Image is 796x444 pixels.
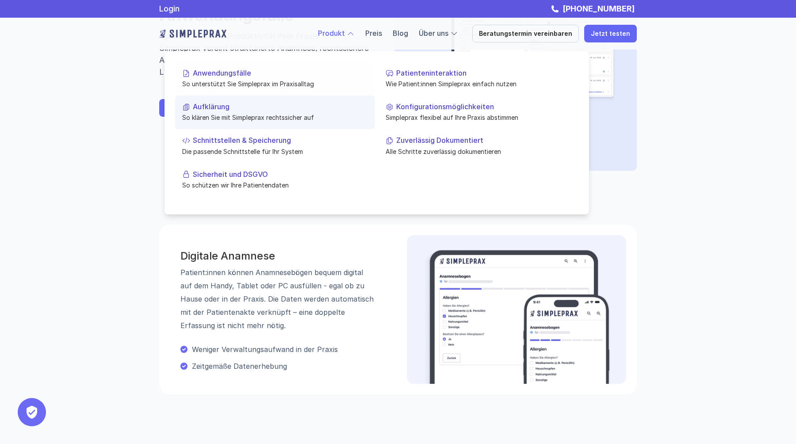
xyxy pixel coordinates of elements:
[386,146,571,156] p: Alle Schritte zuverlässig dokumentieren
[182,180,368,190] p: So schützen wir Ihre Patientendaten
[393,29,408,38] a: Blog
[159,4,180,13] a: Login
[182,113,368,122] p: So klären Sie mit Simpleprax rechtssicher auf
[396,136,571,145] p: Zuverlässig Dokumentiert
[182,79,368,88] p: So unterstützt Sie Simpleprax im Praxisalltag
[560,4,637,13] a: [PHONE_NUMBER]
[386,79,571,88] p: Wie Patient:innen Simpleprax einfach nutzen
[193,103,368,111] p: Aufklärung
[379,62,578,96] a: PatienteninteraktionWie Patient:innen Simpleprax einfach nutzen
[379,129,578,163] a: Zuverlässig DokumentiertAlle Schritte zuverlässig dokumentieren
[318,29,345,38] a: Produkt
[193,136,368,145] p: Schnittstellen & Speicherung
[419,29,448,38] a: Über uns
[182,146,368,156] p: Die passende Schnittstelle für Ihr System
[472,25,579,42] a: Beratungstermin vereinbaren
[563,4,635,13] strong: [PHONE_NUMBER]
[180,250,375,263] h3: Digitale Anamnese
[193,69,368,77] p: Anwendungsfälle
[159,99,214,117] a: Jetzt starten
[591,30,630,38] p: Jetzt testen
[159,30,373,78] p: Optimieren sie die Produktivität ihrer Praxis Simpleprax vereint strukturierte Anamnese, rechtssi...
[386,113,571,122] p: Simpleprax flexibel auf Ihre Praxis abstimmen
[192,345,375,354] p: Weniger Verwaltungsaufwand in der Praxis
[175,129,375,163] a: Schnittstellen & SpeicherungDie passende Schnittstelle für Ihr System
[175,62,375,96] a: AnwendungsfälleSo unterstützt Sie Simpleprax im Praxisalltag
[396,103,571,111] p: Konfigurationsmöglichkeiten
[192,362,375,371] p: Zeitgemäße Datenerhebung
[421,249,612,384] img: Beispielbild der digitalen Anamnese am Handy und Tablet
[379,96,578,129] a: KonfigurationsmöglichkeitenSimpleprax flexibel auf Ihre Praxis abstimmen
[479,30,572,38] p: Beratungstermin vereinbaren
[584,25,637,42] a: Jetzt testen
[365,29,382,38] a: Preis
[396,69,571,77] p: Patienteninteraktion
[193,170,368,178] p: Sicherheit und DSGVO
[175,96,375,129] a: AufklärungSo klären Sie mit Simpleprax rechtssicher auf
[175,163,375,196] a: Sicherheit und DSGVOSo schützen wir Ihre Patientendaten
[180,266,375,332] p: Patient:innen können Anamnesebögen bequem digital auf dem Handy, Tablet oder PC ausfüllen - egal ...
